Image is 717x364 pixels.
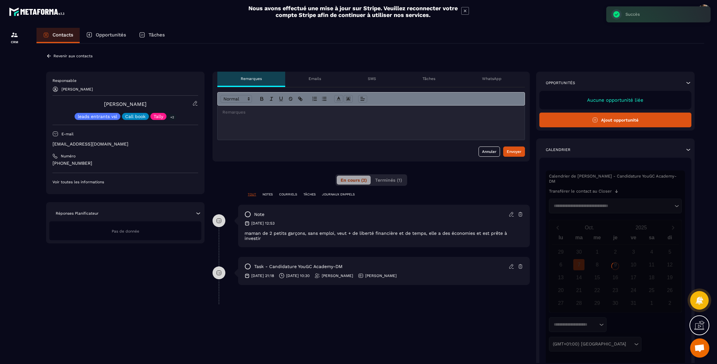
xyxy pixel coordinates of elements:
a: [PERSON_NAME] [104,101,147,107]
p: [PERSON_NAME] [322,273,353,278]
span: Pas de donnée [112,229,139,233]
div: Envoyer [507,148,521,155]
p: [DATE] 12:53 [251,221,275,226]
span: Terminés (1) [375,178,402,183]
button: Terminés (1) [371,176,406,185]
p: Call book [125,114,146,119]
button: Envoyer [503,146,525,157]
p: [PERSON_NAME] [365,273,397,278]
p: COURRIELS [279,192,297,197]
div: Ouvrir le chat [690,338,709,358]
a: Tâches [133,28,171,43]
p: Responsable [52,78,198,83]
p: Revenir aux contacts [53,54,93,58]
p: Contacts [52,32,73,38]
p: Voir toutes les informations [52,179,198,185]
h2: Nous avons effectué une mise à jour sur Stripe. Veuillez reconnecter votre compte Stripe afin de ... [248,5,458,18]
img: formation [11,31,18,39]
p: JOURNAUX D'APPELS [322,192,355,197]
p: Tâches [423,76,435,81]
p: Calendrier [546,147,570,152]
p: [EMAIL_ADDRESS][DOMAIN_NAME] [52,141,198,147]
p: [DATE] 10:30 [286,273,310,278]
p: Remarques [241,76,262,81]
button: En cours (2) [337,176,371,185]
p: Emails [309,76,321,81]
p: WhatsApp [482,76,502,81]
p: Opportunités [96,32,126,38]
p: +2 [168,114,176,121]
p: CRM [2,40,27,44]
p: NOTES [262,192,273,197]
p: Aucune opportunité liée [546,97,685,103]
a: formationformationCRM [2,26,27,49]
span: En cours (2) [341,178,367,183]
p: task - Candidature YouGC Academy-DM [254,264,342,270]
button: Annuler [479,146,500,157]
p: E-mail [61,131,74,137]
p: TOUT [248,192,256,197]
p: [DATE] 21:18 [251,273,274,278]
button: Ajout opportunité [539,113,691,127]
p: SMS [368,76,376,81]
p: TÂCHES [303,192,316,197]
img: logo [9,6,67,18]
p: Tâches [149,32,165,38]
a: Opportunités [80,28,133,43]
p: [PHONE_NUMBER] [52,160,198,166]
p: maman de 2 petits garçons, sans emploi, veut + de liberté financière et de temps, elle a des écon... [245,231,523,241]
p: note [254,211,264,218]
p: Réponses Planificateur [56,211,99,216]
p: Opportunités [546,80,575,85]
p: Numéro [61,154,76,159]
a: Contacts [36,28,80,43]
p: Tally [154,114,163,119]
p: [PERSON_NAME] [61,87,93,91]
p: leads entrants vsl [78,114,117,119]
